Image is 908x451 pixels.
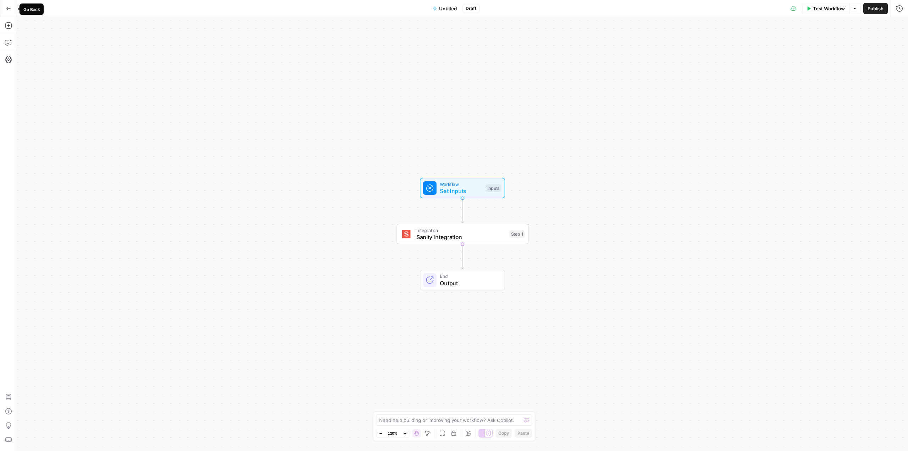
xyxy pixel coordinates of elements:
span: Test Workflow [813,5,845,12]
div: IntegrationSanity IntegrationStep 1 [397,224,528,244]
div: Step 1 [509,230,525,238]
div: WorkflowSet InputsInputs [397,178,528,198]
span: Integration [416,227,506,233]
span: 120% [388,430,398,436]
button: Copy [495,429,512,438]
span: Untitled [439,5,457,12]
span: Output [440,279,498,287]
div: Inputs [486,184,501,192]
span: Draft [466,5,476,12]
button: Publish [863,3,888,14]
button: Paste [515,429,532,438]
span: End [440,273,498,280]
img: logo.svg [402,230,411,238]
g: Edge from step_1 to end [461,244,464,269]
span: Copy [498,430,509,436]
span: Sanity Integration [416,233,506,241]
button: Test Workflow [802,3,849,14]
span: Workflow [440,181,482,188]
button: Untitled [428,3,461,14]
span: Publish [868,5,884,12]
div: Go Back [23,6,40,12]
div: EndOutput [397,270,528,290]
span: Set Inputs [440,187,482,195]
g: Edge from start to step_1 [461,198,464,223]
span: Paste [517,430,529,436]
